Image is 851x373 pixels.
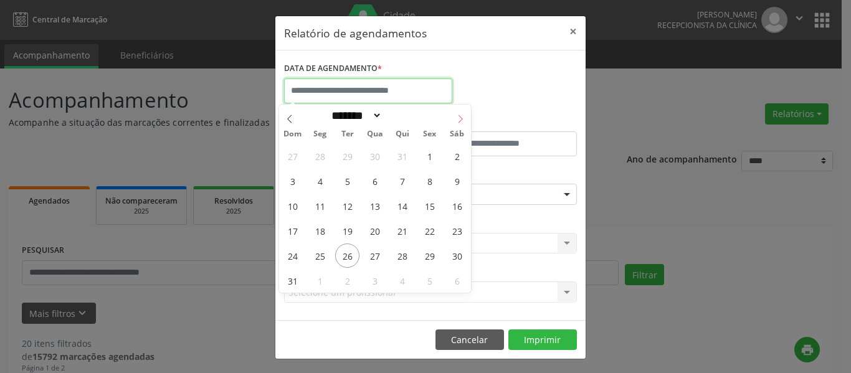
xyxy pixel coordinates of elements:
span: Agosto 18, 2025 [308,219,332,243]
span: Agosto 25, 2025 [308,243,332,268]
span: Dom [279,130,307,138]
span: Agosto 24, 2025 [280,243,305,268]
span: Julho 31, 2025 [390,144,414,168]
span: Agosto 13, 2025 [363,194,387,218]
input: Year [382,109,423,122]
span: Agosto 31, 2025 [280,268,305,293]
span: Ter [334,130,361,138]
span: Julho 30, 2025 [363,144,387,168]
button: Cancelar [435,329,504,351]
span: Julho 28, 2025 [308,144,332,168]
span: Setembro 5, 2025 [417,268,442,293]
span: Agosto 23, 2025 [445,219,469,243]
button: Imprimir [508,329,577,351]
button: Close [561,16,586,47]
span: Agosto 26, 2025 [335,243,359,268]
span: Setembro 1, 2025 [308,268,332,293]
span: Agosto 1, 2025 [417,144,442,168]
label: DATA DE AGENDAMENTO [284,59,382,78]
span: Agosto 4, 2025 [308,169,332,193]
label: ATÉ [434,112,577,131]
span: Agosto 11, 2025 [308,194,332,218]
span: Agosto 15, 2025 [417,194,442,218]
span: Qua [361,130,389,138]
span: Julho 29, 2025 [335,144,359,168]
span: Agosto 8, 2025 [417,169,442,193]
span: Agosto 3, 2025 [280,169,305,193]
span: Setembro 6, 2025 [445,268,469,293]
span: Agosto 6, 2025 [363,169,387,193]
span: Agosto 21, 2025 [390,219,414,243]
span: Agosto 20, 2025 [363,219,387,243]
span: Julho 27, 2025 [280,144,305,168]
span: Agosto 12, 2025 [335,194,359,218]
span: Setembro 4, 2025 [390,268,414,293]
span: Agosto 14, 2025 [390,194,414,218]
span: Agosto 17, 2025 [280,219,305,243]
span: Agosto 7, 2025 [390,169,414,193]
span: Agosto 10, 2025 [280,194,305,218]
span: Agosto 29, 2025 [417,243,442,268]
span: Agosto 9, 2025 [445,169,469,193]
span: Agosto 28, 2025 [390,243,414,268]
span: Agosto 30, 2025 [445,243,469,268]
span: Qui [389,130,416,138]
select: Month [327,109,382,122]
span: Agosto 27, 2025 [363,243,387,268]
span: Setembro 3, 2025 [363,268,387,293]
span: Agosto 2, 2025 [445,144,469,168]
span: Seg [307,130,334,138]
span: Agosto 5, 2025 [335,169,359,193]
span: Sáb [444,130,471,138]
span: Sex [416,130,444,138]
span: Agosto 16, 2025 [445,194,469,218]
span: Agosto 22, 2025 [417,219,442,243]
h5: Relatório de agendamentos [284,25,427,41]
span: Setembro 2, 2025 [335,268,359,293]
span: Agosto 19, 2025 [335,219,359,243]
